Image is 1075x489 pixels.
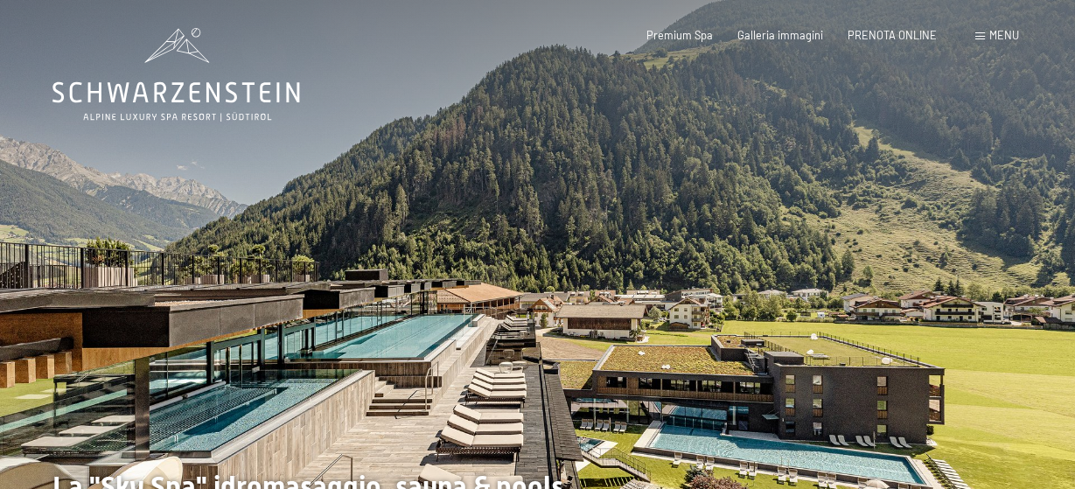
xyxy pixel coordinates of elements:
a: Galleria immagini [737,28,823,42]
a: Premium Spa [646,28,713,42]
span: Menu [989,28,1019,42]
a: PRENOTA ONLINE [848,28,937,42]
